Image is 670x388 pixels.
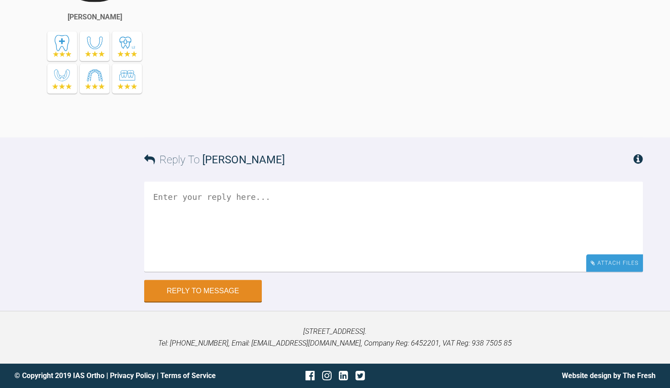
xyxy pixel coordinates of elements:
div: © Copyright 2019 IAS Ortho | | [14,370,228,382]
div: [PERSON_NAME] [68,11,122,23]
a: Website design by The Fresh [562,371,656,380]
button: Reply to Message [144,280,262,302]
span: [PERSON_NAME] [202,153,285,166]
div: Attach Files [586,254,643,272]
h3: Reply To [144,151,285,168]
a: Terms of Service [160,371,216,380]
a: Privacy Policy [110,371,155,380]
p: [STREET_ADDRESS]. Tel: [PHONE_NUMBER], Email: [EMAIL_ADDRESS][DOMAIN_NAME], Company Reg: 6452201,... [14,326,656,349]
